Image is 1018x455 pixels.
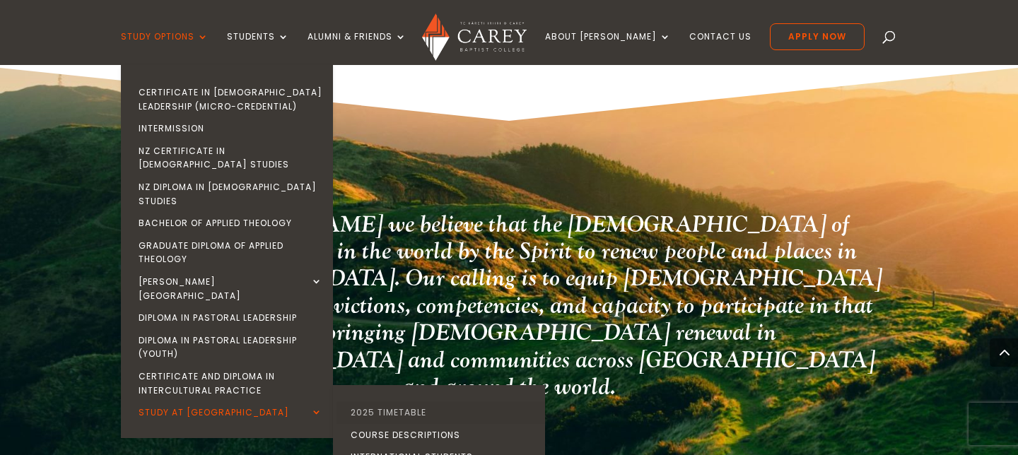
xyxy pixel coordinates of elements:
[308,32,406,65] a: Alumni & Friends
[124,140,337,176] a: NZ Certificate in [DEMOGRAPHIC_DATA] Studies
[124,81,337,117] a: Certificate in [DEMOGRAPHIC_DATA] Leadership (Micro-credential)
[337,401,549,424] a: 2025 Timetable
[124,307,337,329] a: Diploma in Pastoral Leadership
[770,23,865,50] a: Apply Now
[124,212,337,235] a: Bachelor of Applied Theology
[124,176,337,212] a: NZ Diploma in [DEMOGRAPHIC_DATA] Studies
[133,211,885,408] h2: At [PERSON_NAME] we believe that the [DEMOGRAPHIC_DATA] of mission is at work in the world by the...
[124,271,337,307] a: [PERSON_NAME][GEOGRAPHIC_DATA]
[124,329,337,365] a: Diploma in Pastoral Leadership (Youth)
[689,32,751,65] a: Contact Us
[124,401,337,424] a: Study at [GEOGRAPHIC_DATA]
[422,13,526,61] img: Carey Baptist College
[337,424,549,447] a: Course Descriptions
[124,365,337,401] a: Certificate and Diploma in Intercultural Practice
[227,32,289,65] a: Students
[545,32,671,65] a: About [PERSON_NAME]
[124,117,337,140] a: Intermission
[121,32,209,65] a: Study Options
[124,235,337,271] a: Graduate Diploma of Applied Theology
